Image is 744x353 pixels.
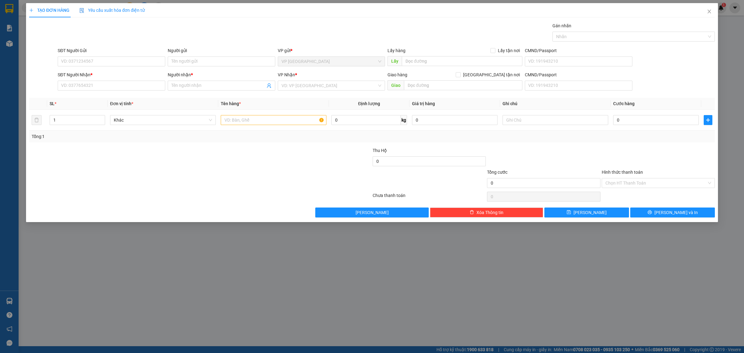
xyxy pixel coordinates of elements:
span: kg [401,115,407,125]
div: SĐT Người Nhận [58,71,165,78]
span: delete [470,210,474,215]
span: Xóa Thông tin [476,209,503,216]
span: SL [50,101,55,106]
div: VP gửi [278,47,385,54]
span: plus [704,118,712,123]
span: Khác [114,115,212,125]
button: [PERSON_NAME] [315,208,428,217]
div: Tổng: 1 [32,133,287,140]
div: SĐT Người Gửi [58,47,165,54]
span: Tổng cước [487,170,507,175]
button: delete [32,115,42,125]
img: icon [79,8,84,13]
span: [PERSON_NAME] [573,209,607,216]
span: [GEOGRAPHIC_DATA] tận nơi [461,71,522,78]
span: VP Nha Trang [281,57,382,66]
input: 0 [412,115,498,125]
span: Giao [387,80,404,90]
span: Cước hàng [613,101,635,106]
span: Yêu cầu xuất hóa đơn điện tử [79,8,145,13]
button: plus [704,115,712,125]
span: plus [29,8,33,12]
label: Hình thức thanh toán [602,170,643,175]
button: printer[PERSON_NAME] và In [630,208,715,217]
span: printer [648,210,652,215]
th: Ghi chú [500,98,611,110]
span: Lấy tận nơi [495,47,522,54]
div: CMND/Passport [525,47,632,54]
span: Lấy [387,56,402,66]
span: TẠO ĐƠN HÀNG [29,8,69,13]
span: Định lượng [358,101,380,106]
span: Tên hàng [221,101,241,106]
span: [PERSON_NAME] và In [654,209,698,216]
span: Lấy hàng [387,48,405,53]
input: Dọc đường [402,56,522,66]
div: CMND/Passport [525,71,632,78]
span: Giá trị hàng [412,101,435,106]
button: Close [701,3,718,20]
label: Gán nhãn [552,23,571,28]
div: Người gửi [168,47,275,54]
span: [PERSON_NAME] [356,209,389,216]
div: Chưa thanh toán [372,192,486,203]
span: VP Nhận [278,72,295,77]
input: VD: Bàn, Ghế [221,115,326,125]
button: deleteXóa Thông tin [430,208,543,217]
span: user-add [267,83,272,88]
span: save [567,210,571,215]
span: Đơn vị tính [110,101,133,106]
input: Dọc đường [404,80,522,90]
span: Giao hàng [387,72,407,77]
span: Thu Hộ [373,148,387,153]
span: close [707,9,712,14]
input: Ghi Chú [503,115,608,125]
button: save[PERSON_NAME] [544,208,629,217]
div: Người nhận [168,71,275,78]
